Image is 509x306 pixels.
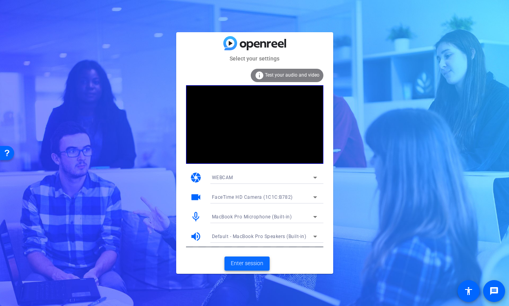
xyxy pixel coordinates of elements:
[190,231,202,242] mat-icon: volume_up
[190,172,202,183] mat-icon: camera
[212,175,233,180] span: WEBCAM
[265,72,319,78] span: Test your audio and video
[190,191,202,203] mat-icon: videocam
[223,36,286,50] img: blue-gradient.svg
[176,54,333,63] mat-card-subtitle: Select your settings
[255,71,264,80] mat-icon: info
[190,211,202,223] mat-icon: mic_none
[212,214,292,220] span: MacBook Pro Microphone (Built-in)
[489,286,499,296] mat-icon: message
[212,194,293,200] span: FaceTime HD Camera (1C1C:B782)
[212,234,306,239] span: Default - MacBook Pro Speakers (Built-in)
[231,259,263,268] span: Enter session
[464,286,473,296] mat-icon: accessibility
[224,257,270,271] button: Enter session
